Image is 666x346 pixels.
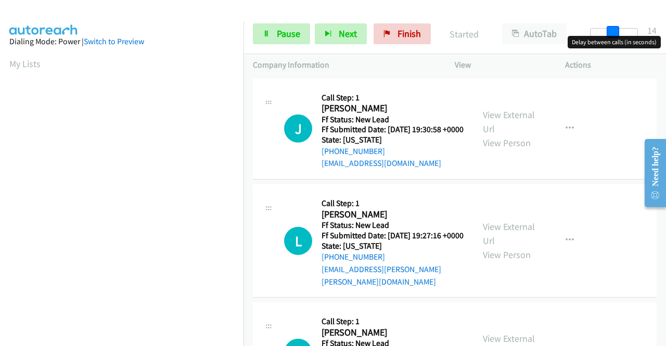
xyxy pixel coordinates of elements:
h5: State: [US_STATE] [322,135,464,145]
h2: [PERSON_NAME] [322,327,460,339]
h5: Ff Submitted Date: [DATE] 19:27:16 +0000 [322,230,464,241]
a: [PHONE_NUMBER] [322,252,385,262]
h5: Ff Submitted Date: [DATE] 19:30:58 +0000 [322,124,464,135]
a: [EMAIL_ADDRESS][DOMAIN_NAME] [322,158,441,168]
a: View External Url [483,109,535,135]
h5: Call Step: 1 [322,316,464,327]
h5: Call Step: 1 [322,93,464,103]
iframe: Resource Center [636,132,666,214]
div: Delay between calls (in seconds) [568,36,661,48]
p: Actions [565,59,657,71]
a: Pause [253,23,310,44]
a: [PHONE_NUMBER] [322,146,385,156]
h5: Ff Status: New Lead [322,220,464,230]
a: My Lists [9,58,41,70]
a: Switch to Preview [84,36,144,46]
div: The call is yet to be attempted [284,227,312,255]
div: Dialing Mode: Power | [9,35,234,48]
h5: Call Step: 1 [322,198,464,209]
h5: Ff Status: New Lead [322,114,464,125]
a: View External Url [483,221,535,247]
button: Next [315,23,367,44]
a: [EMAIL_ADDRESS][PERSON_NAME][PERSON_NAME][DOMAIN_NAME] [322,264,441,287]
a: View Person [483,137,531,149]
span: Next [339,28,357,40]
p: Started [445,27,483,41]
a: View Person [483,249,531,261]
h1: J [284,114,312,143]
p: View [455,59,546,71]
span: Pause [277,28,300,40]
a: Finish [374,23,431,44]
div: The call is yet to be attempted [284,114,312,143]
h2: [PERSON_NAME] [322,102,460,114]
span: Finish [398,28,421,40]
h5: State: [US_STATE] [322,241,464,251]
p: Company Information [253,59,436,71]
button: AutoTab [502,23,567,44]
h1: L [284,227,312,255]
h2: [PERSON_NAME] [322,209,460,221]
div: 14 [647,23,657,37]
